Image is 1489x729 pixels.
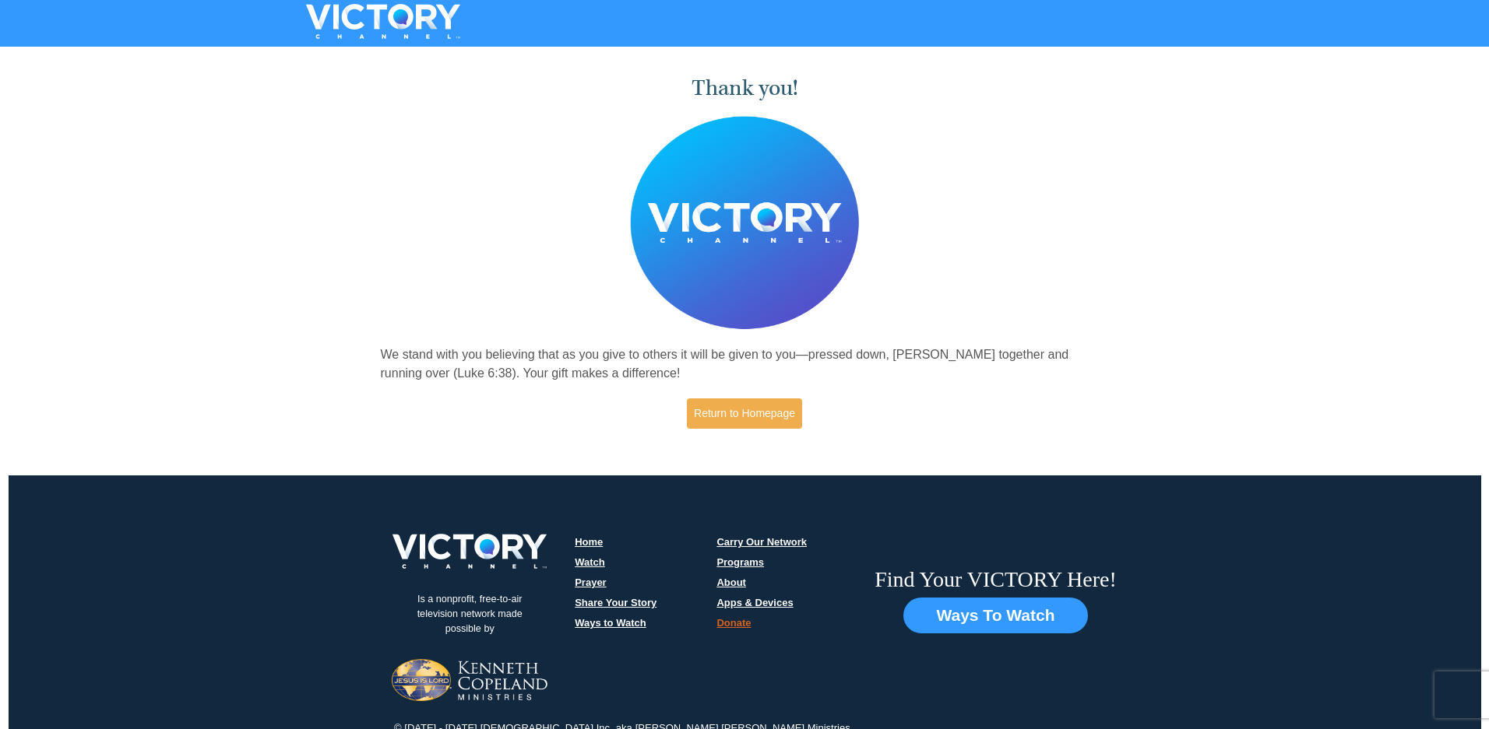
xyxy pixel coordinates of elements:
[286,4,480,39] img: VICTORYTHON - VICTORY Channel
[381,75,1109,101] h1: Thank you!
[575,597,656,608] a: Share Your Story
[716,577,746,588] a: About
[716,556,764,568] a: Programs
[575,577,606,588] a: Prayer
[392,659,547,701] img: Jesus-is-Lord-logo.png
[875,566,1117,593] h6: Find Your VICTORY Here!
[716,597,793,608] a: Apps & Devices
[372,534,567,569] img: victory-logo.png
[392,580,547,648] p: Is a nonprofit, free-to-air television network made possible by
[687,398,802,429] a: Return to Homepage
[575,556,605,568] a: Watch
[716,617,751,629] a: Donate
[716,536,807,548] a: Carry Our Network
[575,617,646,629] a: Ways to Watch
[381,345,1109,383] p: We stand with you believing that as you give to others it will be given to you—pressed down, [PER...
[630,116,860,330] img: Believer's Voice of Victory Network
[575,536,603,548] a: Home
[903,598,1087,633] button: Ways To Watch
